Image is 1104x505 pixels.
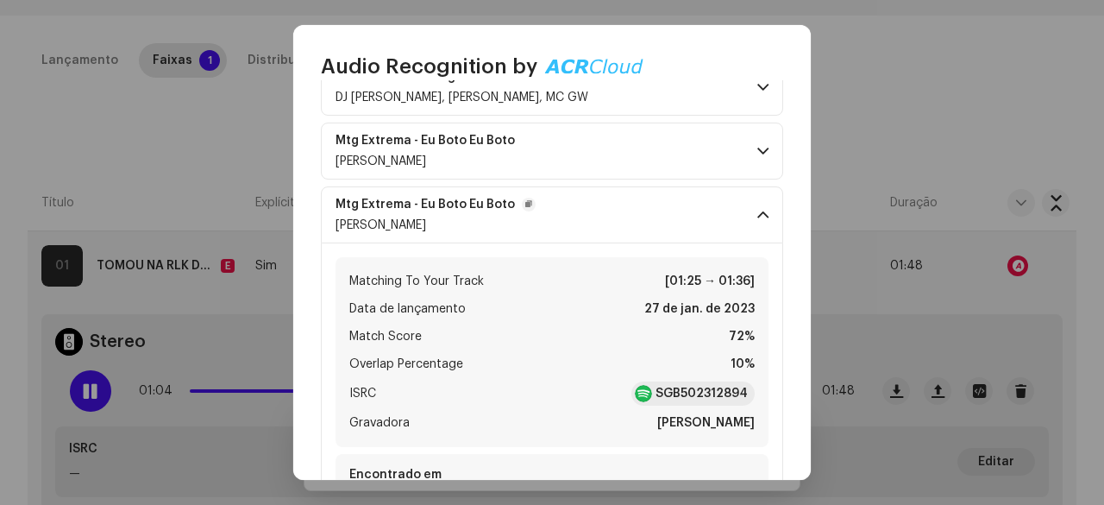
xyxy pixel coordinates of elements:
[657,413,755,433] strong: [PERSON_NAME]
[644,299,755,319] strong: 27 de jan. de 2023
[349,413,410,433] span: Gravadora
[731,354,755,375] strong: 10%
[321,53,537,80] span: Audio Recognition by
[655,385,748,402] strong: SGB502312894
[349,299,466,319] span: Data de lançamento
[336,134,515,148] strong: Mtg Extrema - Eu Boto Eu Boto
[336,219,426,231] span: DJ RAMON SP
[729,326,755,347] strong: 72%
[336,198,515,211] strong: Mtg Extrema - Eu Boto Eu Boto
[336,198,536,211] span: Mtg Extrema - Eu Boto Eu Boto
[342,461,762,489] div: Encontrado em
[349,354,463,375] span: Overlap Percentage
[349,383,376,404] span: ISRC
[321,59,783,116] p-accordion-header: Não Sou Pai de NinguémDJ [PERSON_NAME], [PERSON_NAME], MC GW
[349,326,422,347] span: Match Score
[336,134,536,148] span: Mtg Extrema - Eu Boto Eu Boto
[321,123,783,180] p-accordion-header: Mtg Extrema - Eu Boto Eu Boto[PERSON_NAME]
[349,271,484,292] span: Matching To Your Track
[336,155,426,167] span: DJ RAMON SP
[665,271,755,292] strong: [01:25 → 01:36]
[321,186,783,243] p-accordion-header: Mtg Extrema - Eu Boto Eu Boto[PERSON_NAME]
[336,92,588,104] span: DJ Bertolossi, MC Darlan, MC GW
